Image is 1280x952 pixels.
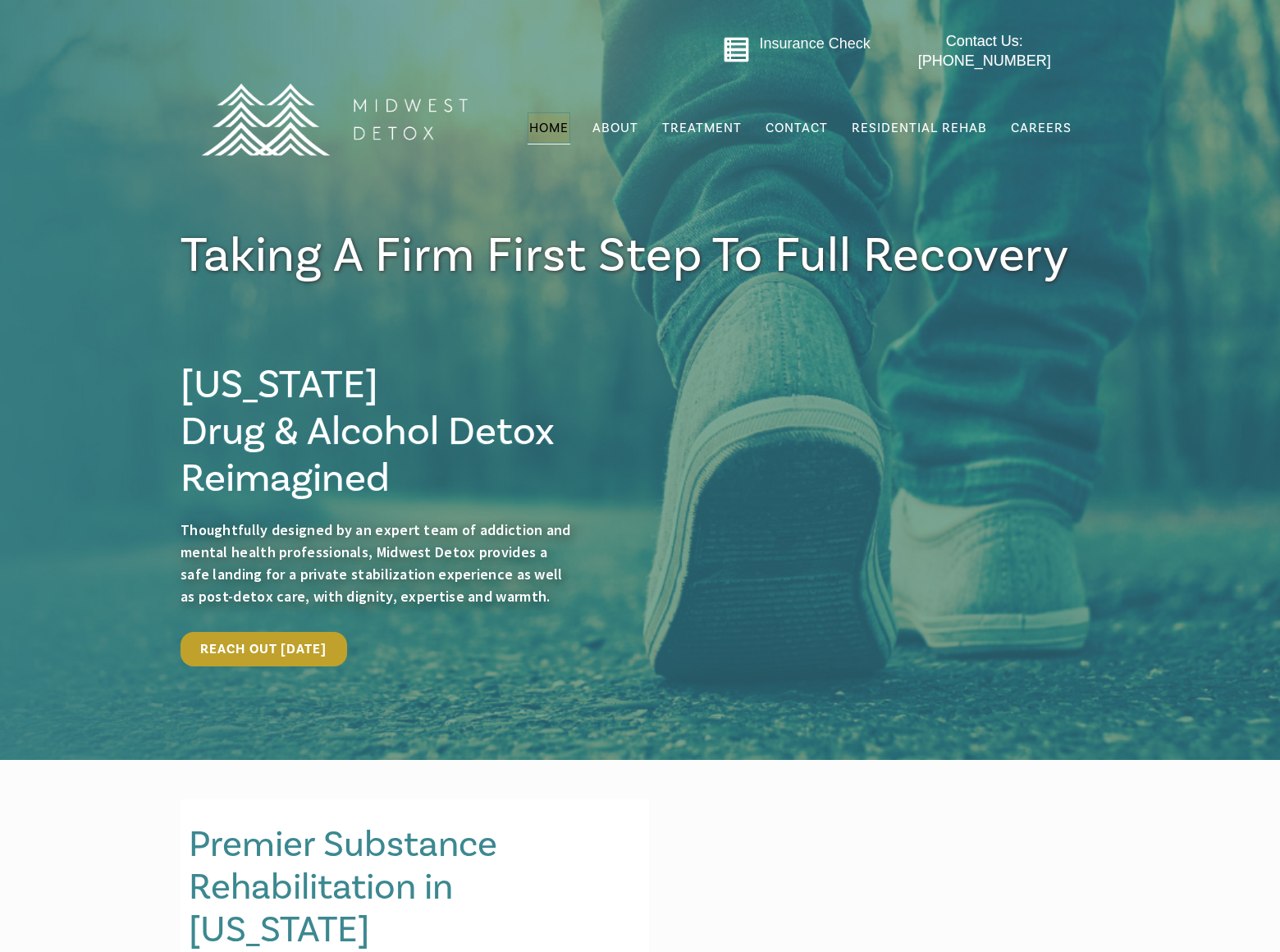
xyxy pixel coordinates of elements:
img: MD Logo Horitzontal white-01 (1) (1) [190,48,478,191]
span: Contact Us: [PHONE_NUMBER] [918,33,1051,68]
span: Reach Out [DATE] [200,641,327,657]
span: Thoughtfully designed by an expert team of addiction and mental health professionals, Midwest Det... [181,520,571,606]
span: About [592,121,638,135]
a: Reach Out [DATE] [181,632,347,666]
a: Treatment [661,112,743,144]
span: Contact [766,121,828,135]
a: Careers [1009,112,1073,144]
span: [US_STATE] Drug & Alcohol Detox Reimagined [181,359,555,504]
span: Home [529,120,569,136]
a: Go to midwestdetox.com/message-form-page/ [723,36,750,69]
span: Residential Rehab [852,120,987,136]
span: Treatment [662,121,742,135]
a: Contact [764,112,830,144]
a: About [591,112,640,144]
a: Residential Rehab [850,112,989,144]
span: Careers [1011,120,1072,136]
a: Contact Us: [PHONE_NUMBER] [885,32,1083,71]
a: Insurance Check [760,35,871,52]
a: Home [528,112,570,144]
